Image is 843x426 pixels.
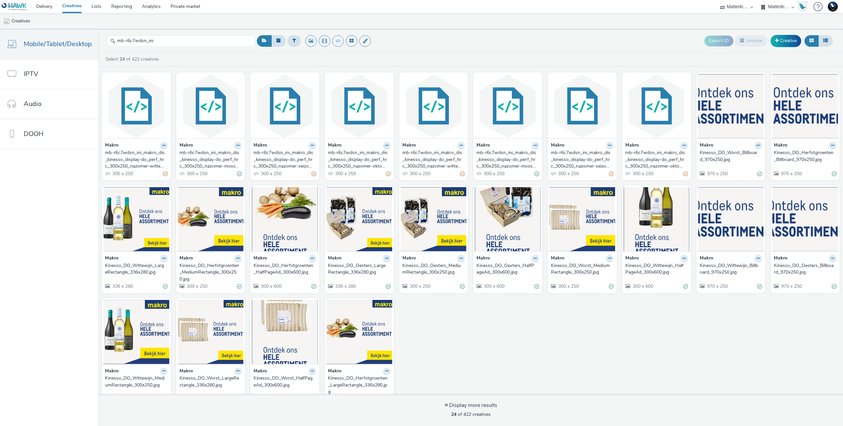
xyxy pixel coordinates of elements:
a: Select of 422 creatives [105,56,162,62]
input: Search... [107,35,255,47]
strong: Makro [105,255,119,262]
a: mb-r6c7wdsn_ini_makro_dis_kinesso_display-do_perf_hrc_300x250_nazomer-wittewijn_tag:D428622447 [105,149,168,170]
strong: Makro [625,142,639,149]
div: Valid [163,283,168,290]
div: Kinesso_DO_Oesters_Billboard_970x250.jpg [774,262,834,276]
span: 300 x 250 [186,283,207,289]
a: Kinesso_DO_Wittewijn_Billboard_970x250.jpg [700,262,762,276]
div: mb-r6c7wdsn_ini_makro_dis_kinesso_display-do_perf_hrc_300x250_nazomer-seizoensgroente_tag:D428239046 [551,149,611,170]
img: Kinesso_DO_Herfstgroenten_LargeRectangle_336x280.jpg visual [326,300,392,364]
div: Kinesso_DO_Wittewijn_HalfPageAd_300x600.jpg [625,262,685,276]
div: Valid [832,283,836,290]
div: Kinesso_DO_Wittewijn_Billboard_970x250.jpg [700,262,760,276]
img: mb-r6c7wdsn_ini_makro_dis_kinesso_display-do_perf_hrc_300x250_nazomer-seizoensgroente_tag:D428239... [252,74,318,138]
strong: Makro [774,255,787,262]
div: Partially valid [609,170,613,177]
span: 300 x 600 [260,283,282,289]
span: 300 x 250 [186,171,207,177]
img: Kinesso_DO_Worst_HalfPageAd_300x600.jpg visual [252,300,318,364]
a: Kinesso_DO_Oesters_Billboard_970x250.jpg [774,262,836,276]
a: Kinesso_DO_Wittewijn_HalfPageAd_300x600.jpg [625,262,688,276]
a: Kinesso_DO_Oesters_MediumRectangle_300x250.jpg [402,262,465,276]
span: 970 x 250 [780,283,802,289]
div: Partially valid [460,170,465,177]
button: Table [818,35,833,46]
strong: Makro [774,142,787,149]
div: Kinesso_DO_Wittewijn_LargeRectangle_336x280.jpg [105,262,165,276]
span: 300 x 250 [557,283,579,289]
span: 970 x 250 [706,171,728,177]
img: Hawk Academy [798,1,807,12]
img: Support Hawk [828,2,838,12]
a: Creative [771,35,801,47]
span: DOOH [24,129,43,139]
img: Kinesso_DO_Wittewijn_HalfPageAd_300x600.jpg visual [624,187,690,251]
span: Audio [24,99,41,109]
img: Kinesso_DO_Oesters_HalfPageAd_300x600.jpg visual [475,187,541,251]
strong: Makro [551,142,564,149]
a: Kinesso_DO_Wittewijn_LargeRectangle_336x280.jpg [105,262,168,276]
div: mb-r6c7wdsn_ini_makro_dis_kinesso_display-do_perf_hrc_300x250_nazomer-mosseloester_tag:D428622435 [476,149,536,170]
strong: Makro [476,255,490,262]
a: Kinesso_DO_Oesters_LargeRectangle_336x280.jpg [328,262,391,276]
span: 336 x 280 [112,283,133,289]
div: Valid [609,283,613,290]
div: Valid [683,283,688,290]
img: mobile [3,18,10,25]
a: Kinesso_DO_Worst_LargeRectangle_336x280.jpg [179,375,242,388]
div: Kinesso_DO_Oesters_HalfPageAd_300x600.jpg [476,262,536,276]
a: Kinesso_DO_Wittewijn_MediumRectangle_300x250.jpg [105,375,168,388]
strong: Makro [402,255,416,262]
img: mb-r6c7wdsn_ini_makro_dis_kinesso_display-do_perf_hrc_300x250_nazomer-oktoberfest_tag:D428237123 ... [624,74,690,138]
img: mb-r6c7wdsn_ini_makro_dis_kinesso_display-do_perf_hrc_300x250_nazomer-wittewijn_tag:D428622447 vi... [401,74,467,138]
img: Kinesso_DO_Worst_MediumRectangle_300x250.jpg visual [549,187,615,251]
span: 300 x 250 [260,171,282,177]
a: mb-r6c7wdsn_ini_makro_dis_kinesso_display-do_perf_hrc_300x250_nazomer-wittewijn_tag:D428622447 [402,149,465,170]
div: mb-r6c7wdsn_ini_makro_dis_kinesso_display-do_perf_hrc_300x250_nazomer-wittewijn_tag:D428622447 [402,149,462,170]
span: 300 x 250 [483,171,504,177]
div: Valid [534,283,539,290]
strong: Makro [328,368,341,375]
div: Valid [832,170,836,177]
span: Mobile/Tablet/Desktop [24,39,92,49]
div: Kinesso_DO_Worst_MediumRectangle_300x250.jpg [551,262,611,276]
div: Display more results [445,402,497,409]
div: Partially valid [386,170,391,177]
strong: Makro [551,255,564,262]
strong: Makro [625,255,639,262]
img: mb-r6c7wdsn_ini_makro_dis_kinesso_display-do_perf_hrc_300x250_nazomer-wittewijn_tag:D428622447 vi... [103,74,169,138]
img: Kinesso_DO_Oesters_MediumRectangle_300x250.jpg visual [401,187,467,251]
a: Kinesso_DO_Oesters_HalfPageAd_300x600.jpg [476,262,539,276]
div: Valid [757,170,762,177]
span: 300 x 250 [557,171,579,177]
span: of 422 creatives [451,411,491,417]
div: Partially valid [683,170,688,177]
span: 300 x 600 [483,283,504,289]
img: mb-r6c7wdsn_ini_makro_dis_kinesso_display-do_perf_hrc_300x250_nazomer-seizoensgroente_tag:D428239... [549,74,615,138]
img: mb-r6c7wdsn_ini_makro_dis_kinesso_display-do_perf_hrc_300x250_nazomer-mosseloester_tag:D428622435... [475,74,541,138]
div: Valid [237,283,242,290]
a: Kinesso_DO_Herfstgroenten_HalfPageAd_300x600.jpg [254,262,316,276]
a: Hawk Academy [798,1,810,12]
img: mb-r6c7wdsn_ini_makro_dis_kinesso_display-do_perf_hrc_300x250_nazomer-oktoberfest_tag:D428237123 ... [326,74,392,138]
strong: Makro [328,142,341,149]
a: mb-r6c7wdsn_ini_makro_dis_kinesso_display-do_perf_hrc_300x250_nazomer-mosseloester_tag:D428622435 [179,149,242,170]
span: 300 x 250 [335,171,356,177]
span: IPTV [24,69,38,79]
strong: 24 [120,56,125,62]
span: 336 x 280 [335,283,356,289]
div: Kinesso_DO_Oesters_LargeRectangle_336x280.jpg [328,262,388,276]
a: Kinesso_DO_Worst_Billboard_970x250.jpg [700,149,762,163]
div: Valid [386,283,391,290]
div: mb-r6c7wdsn_ini_makro_dis_kinesso_display-do_perf_hrc_300x250_nazomer-wittewijn_tag:D428622447 [105,149,165,170]
img: Kinesso_DO_Worst_LargeRectangle_336x280.jpg visual [178,300,244,364]
strong: Makro [254,255,267,262]
strong: Makro [179,368,193,375]
strong: Makro [254,368,267,375]
a: mb-r6c7wdsn_ini_makro_dis_kinesso_display-do_perf_hrc_300x250_nazomer-oktoberfest_tag:D428237123 [328,149,391,170]
img: Kinesso_DO_Wittewijn_LargeRectangle_336x280.jpg visual [103,187,169,251]
img: Kinesso_DO_Worst_Billboard_970x250.jpg visual [698,74,764,138]
span: 300 x 250 [632,171,653,177]
strong: Makro [105,368,119,375]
